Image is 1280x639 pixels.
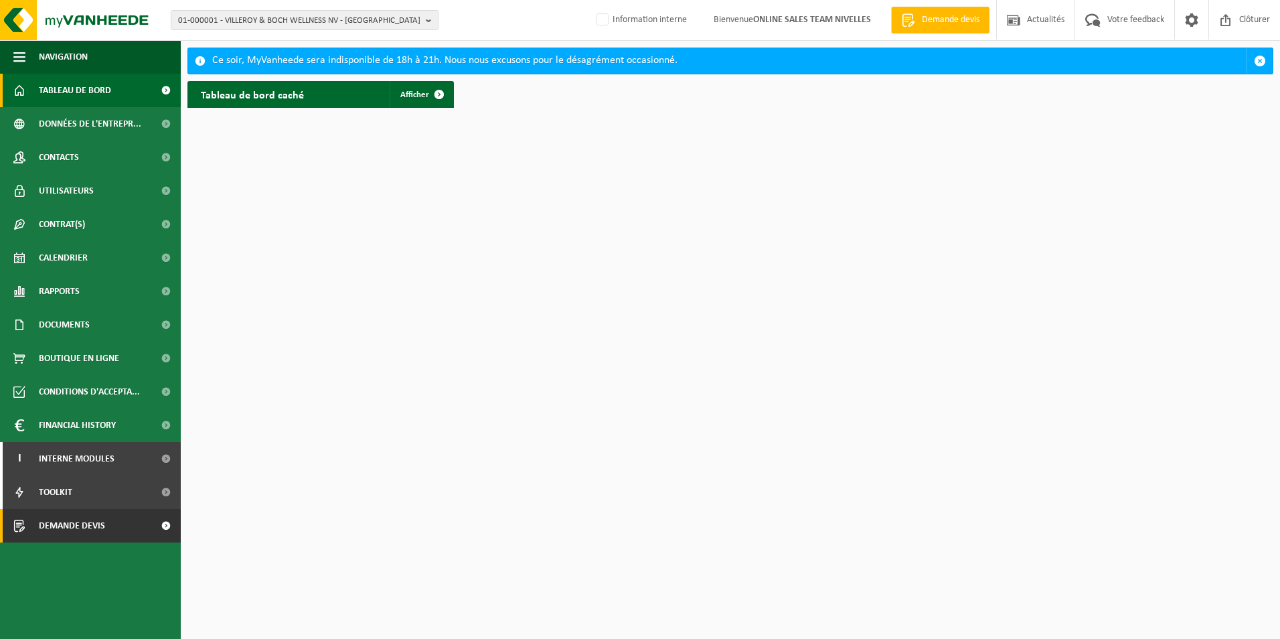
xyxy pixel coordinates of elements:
span: Toolkit [39,476,72,509]
span: Données de l'entrepr... [39,107,141,141]
span: Calendrier [39,241,88,275]
label: Information interne [594,10,687,30]
span: Contrat(s) [39,208,85,241]
span: Utilisateurs [39,174,94,208]
span: Afficher [400,90,429,99]
a: Afficher [390,81,453,108]
span: Demande devis [39,509,105,543]
span: Boutique en ligne [39,342,119,375]
span: Conditions d'accepta... [39,375,140,409]
button: 01-000001 - VILLEROY & BOCH WELLNESS NV - [GEOGRAPHIC_DATA] [171,10,438,30]
div: Ce soir, MyVanheede sera indisponible de 18h à 21h. Nous nous excusons pour le désagrément occasi... [212,48,1247,74]
span: Tableau de bord [39,74,111,107]
span: Documents [39,308,90,342]
span: Rapports [39,275,80,308]
strong: ONLINE SALES TEAM NIVELLES [753,15,871,25]
span: Interne modules [39,442,114,476]
span: Demande devis [918,13,983,27]
h2: Tableau de bord caché [187,81,317,107]
span: I [13,442,25,476]
span: Navigation [39,40,88,74]
span: Contacts [39,141,79,174]
a: Demande devis [891,7,989,33]
span: 01-000001 - VILLEROY & BOCH WELLNESS NV - [GEOGRAPHIC_DATA] [178,11,420,31]
span: Financial History [39,409,116,442]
